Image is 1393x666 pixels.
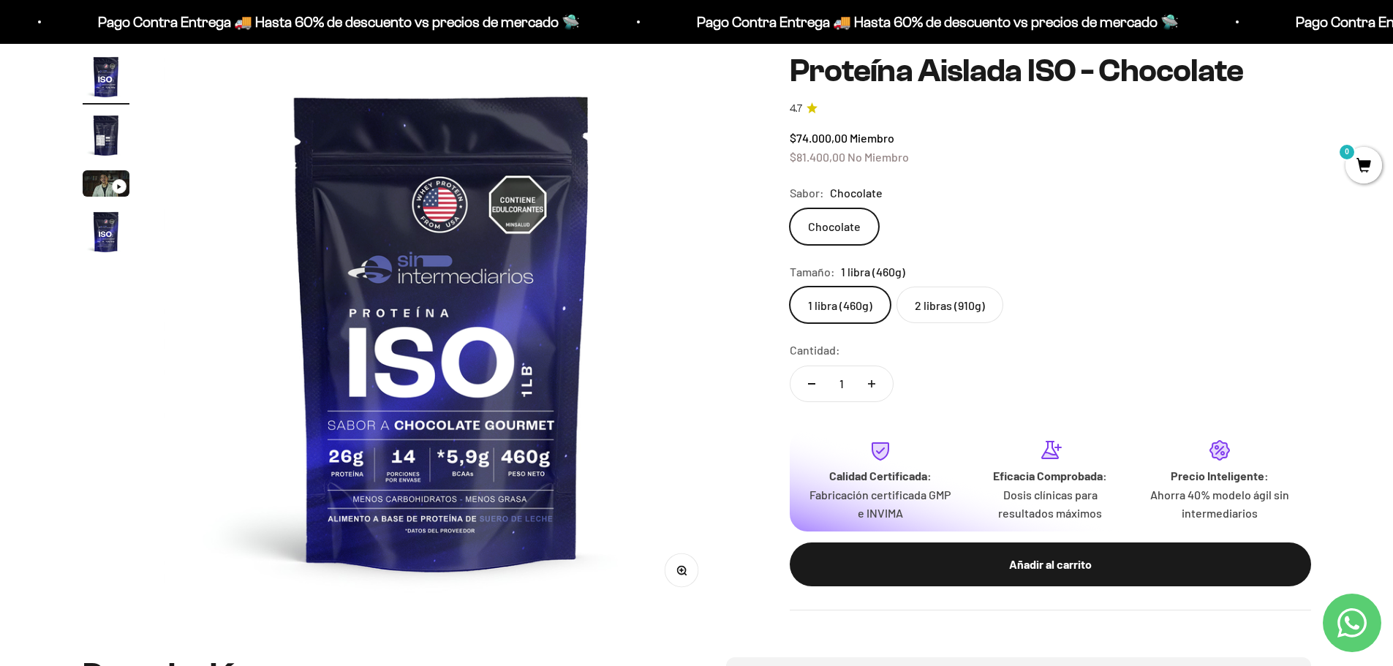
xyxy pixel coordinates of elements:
[790,341,840,360] label: Cantidad:
[83,112,129,163] button: Ir al artículo 2
[18,142,303,167] div: Un mensaje de garantía de satisfacción visible.
[18,23,303,57] p: ¿Qué te daría la seguridad final para añadir este producto a tu carrito?
[850,131,894,145] span: Miembro
[830,183,883,203] span: Chocolate
[829,469,932,483] strong: Calidad Certificada:
[239,218,301,243] span: Enviar
[790,183,824,203] legend: Sabor:
[18,69,303,109] div: Un aval de expertos o estudios clínicos en la página.
[1147,485,1293,523] p: Ahorra 40% modelo ágil sin intermediarios
[807,485,954,523] p: Fabricación certificada GMP e INVIMA
[977,485,1123,523] p: Dosis clínicas para resultados máximos
[92,10,574,34] p: Pago Contra Entrega 🚚 Hasta 60% de descuento vs precios de mercado 🛸
[790,542,1311,586] button: Añadir al carrito
[165,53,720,608] img: Proteína Aislada ISO - Chocolate
[819,555,1282,574] div: Añadir al carrito
[1338,143,1356,161] mark: 0
[1345,159,1382,175] a: 0
[790,131,847,145] span: $74.000,00
[850,366,893,401] button: Aumentar cantidad
[238,218,303,243] button: Enviar
[83,112,129,159] img: Proteína Aislada ISO - Chocolate
[83,53,129,100] img: Proteína Aislada ISO - Chocolate
[83,208,129,255] img: Proteína Aislada ISO - Chocolate
[83,208,129,260] button: Ir al artículo 4
[18,171,303,211] div: La confirmación de la pureza de los ingredientes.
[993,469,1107,483] strong: Eficacia Comprobada:
[790,366,833,401] button: Reducir cantidad
[790,101,802,117] span: 4.7
[1171,469,1269,483] strong: Precio Inteligente:
[790,262,835,281] legend: Tamaño:
[83,53,129,105] button: Ir al artículo 1
[841,262,905,281] span: 1 libra (460g)
[847,150,909,164] span: No Miembro
[83,170,129,201] button: Ir al artículo 3
[790,53,1311,88] h1: Proteína Aislada ISO - Chocolate
[790,101,1311,117] a: 4.74.7 de 5.0 estrellas
[18,113,303,138] div: Más detalles sobre la fecha exacta de entrega.
[691,10,1173,34] p: Pago Contra Entrega 🚚 Hasta 60% de descuento vs precios de mercado 🛸
[790,150,845,164] span: $81.400,00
